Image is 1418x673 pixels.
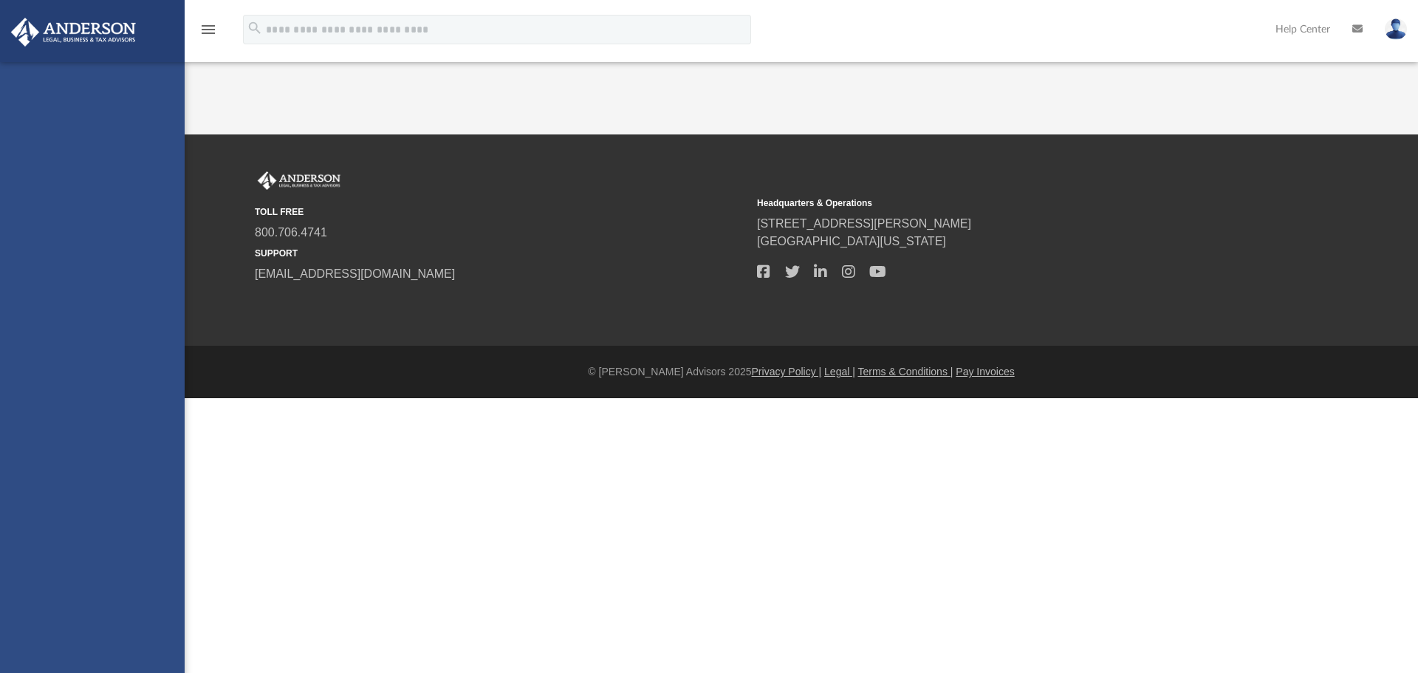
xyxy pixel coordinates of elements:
a: 800.706.4741 [255,226,327,239]
a: Legal | [824,366,855,378]
i: search [247,20,263,36]
a: [STREET_ADDRESS][PERSON_NAME] [757,217,971,230]
img: Anderson Advisors Platinum Portal [7,18,140,47]
a: menu [199,28,217,38]
a: [GEOGRAPHIC_DATA][US_STATE] [757,235,946,247]
small: TOLL FREE [255,205,747,219]
a: Terms & Conditions | [858,366,953,378]
a: Pay Invoices [956,366,1014,378]
a: [EMAIL_ADDRESS][DOMAIN_NAME] [255,267,455,280]
small: Headquarters & Operations [757,197,1249,210]
a: Privacy Policy | [752,366,822,378]
div: © [PERSON_NAME] Advisors 2025 [185,364,1418,380]
i: menu [199,21,217,38]
img: Anderson Advisors Platinum Portal [255,171,343,191]
small: SUPPORT [255,247,747,260]
img: User Pic [1385,18,1407,40]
